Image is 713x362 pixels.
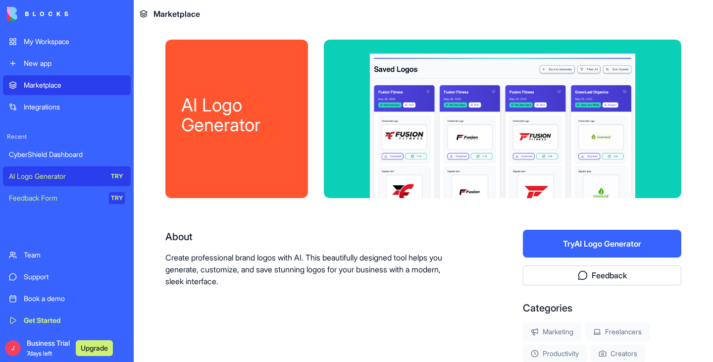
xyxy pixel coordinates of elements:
[523,323,581,341] div: Marketing
[24,272,125,282] div: Support
[3,310,131,330] a: Get Started
[7,7,68,21] img: logo
[153,8,200,20] span: Marketplace
[76,340,113,356] button: Upgrade
[523,230,681,258] button: TryAI Logo Generator
[9,171,102,181] div: AI Logo Generator
[27,350,52,357] span: 7 days left
[165,252,459,287] p: Create professional brand logos with AI. This beautifully designed tool helps you generate, custo...
[109,192,125,204] div: TRY
[9,150,125,159] div: CyberShield Dashboard
[3,53,131,73] a: New app
[3,145,131,164] a: CyberShield Dashboard
[3,97,131,117] a: Integrations
[585,323,650,341] div: Freelancers
[9,193,102,203] div: Feedback Form
[24,250,125,260] div: Team
[109,170,125,182] div: TRY
[3,133,131,141] span: Recent
[24,58,125,68] div: New app
[181,95,292,135] div: AI Logo Generator
[3,166,131,186] a: AI Logo GeneratorTRY
[3,289,131,309] a: Book a demo
[3,32,131,52] a: My Workspace
[3,267,131,287] a: Support
[24,315,125,325] div: Get Started
[24,80,125,90] div: Marketplace
[24,294,125,304] div: Book a demo
[27,338,70,358] span: Business Trial
[24,102,125,112] div: Integrations
[5,340,21,356] span: J
[3,75,131,95] a: Marketplace
[523,265,681,285] button: Feedback
[165,230,459,244] div: About
[523,301,681,315] div: Categories
[24,37,125,47] div: My Workspace
[3,245,131,265] a: Team
[3,188,131,208] a: Feedback FormTRY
